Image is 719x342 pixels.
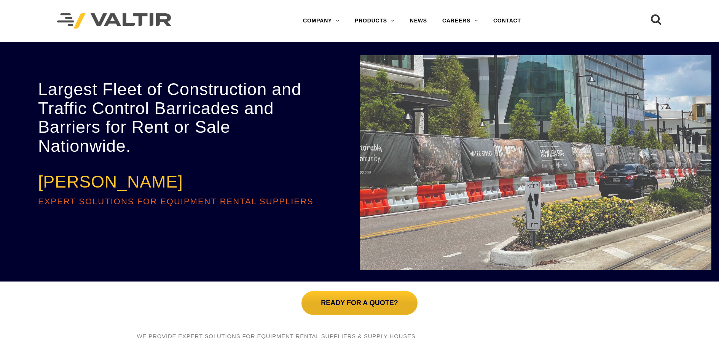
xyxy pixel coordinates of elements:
[137,332,582,340] p: WE PROVIDE EXPERT SOLUTIONS FOR EQUIPMENT RENTAL SUPPLIERS & SUPPLY HOUSES
[402,13,435,29] a: NEWS
[486,13,529,29] a: CONTACT
[347,13,402,29] a: PRODUCTS
[38,80,322,155] h1: Largest Fleet of Construction and Traffic Control Barricades and Barriers for Rent or Sale Nation...
[38,172,322,191] h1: [PERSON_NAME]
[57,13,171,29] img: Valtir
[295,13,347,29] a: COMPANY
[360,55,712,270] img: 2001MB Water Filled Barricades with Privacy Screens Tampa - Valtir Rentals
[301,291,417,315] button: READY FOR A QUOTE?
[38,197,322,206] h3: EXPERT SOLUTIONS FOR EQUIPMENT RENTAL SUPPLIERS
[435,13,486,29] a: CAREERS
